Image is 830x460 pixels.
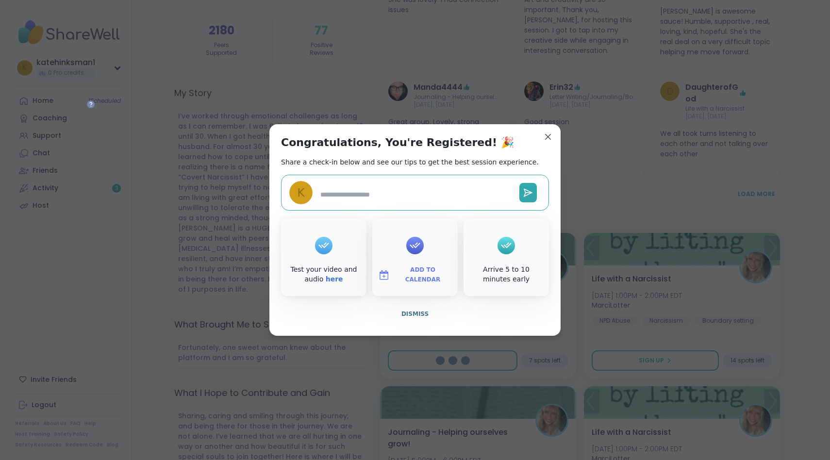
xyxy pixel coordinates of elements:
span: k [297,184,304,201]
button: Add to Calendar [374,265,456,285]
div: Arrive 5 to 10 minutes early [465,265,547,284]
span: Dismiss [401,311,429,317]
h2: Share a check-in below and see our tips to get the best session experience. [281,157,539,167]
span: Add to Calendar [394,265,452,284]
a: here [326,275,343,283]
button: Dismiss [281,304,549,324]
img: ShareWell Logomark [378,269,390,281]
iframe: Spotlight [87,100,95,108]
h1: Congratulations, You're Registered! 🎉 [281,136,514,149]
div: Test your video and audio [283,265,365,284]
